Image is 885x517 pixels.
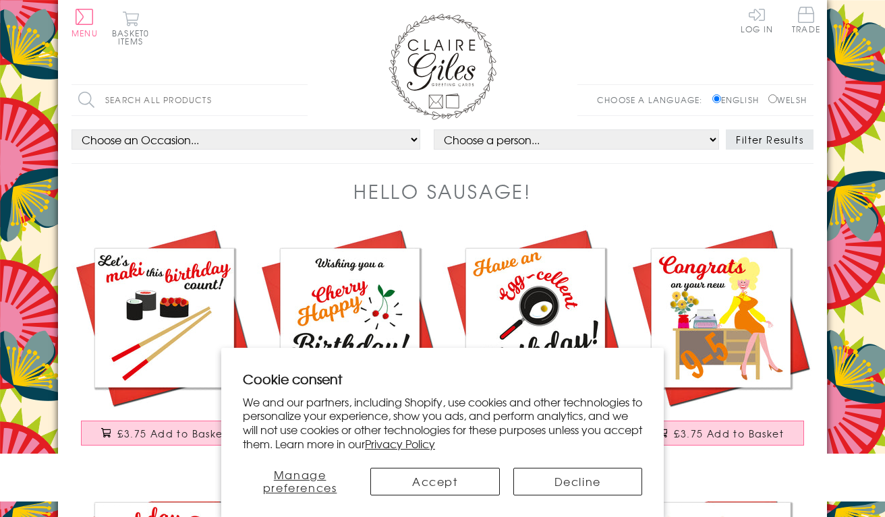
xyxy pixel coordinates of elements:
[81,421,248,446] button: £3.75 Add to Basket
[370,468,499,495] button: Accept
[117,427,227,440] span: £3.75 Add to Basket
[674,427,784,440] span: £3.75 Add to Basket
[389,13,496,120] img: Claire Giles Greetings Cards
[741,7,773,33] a: Log In
[768,94,777,103] input: Welsh
[112,11,149,45] button: Basket0 items
[72,27,98,39] span: Menu
[792,7,820,33] span: Trade
[628,225,813,459] a: New Job Congratulations Card, 9-5 Dolly, Embellished with colourful pompoms £3.75 Add to Basket
[257,225,442,459] a: Birthday Card, Cherry Happy Birthday, Embellished with colourful pompoms £3.75 Add to Basket
[792,7,820,36] a: Trade
[712,94,721,103] input: English
[637,421,805,446] button: £3.75 Add to Basket
[294,85,308,115] input: Search
[597,94,710,106] p: Choose a language:
[628,225,813,410] img: New Job Congratulations Card, 9-5 Dolly, Embellished with colourful pompoms
[72,129,420,150] select: option option
[243,395,642,451] p: We and our partners, including Shopify, use cookies and other technologies to personalize your ex...
[72,225,257,459] a: Birthday Card, Maki This Birthday Count, Sushi Embellished with colourful pompoms £3.75 Add to Ba...
[353,177,532,205] h1: Hello Sausage!
[263,466,337,495] span: Manage preferences
[365,435,435,452] a: Privacy Policy
[257,225,442,410] img: Birthday Card, Cherry Happy Birthday, Embellished with colourful pompoms
[72,225,257,410] img: Birthday Card, Maki This Birthday Count, Sushi Embellished with colourful pompoms
[243,468,357,495] button: Manage preferences
[442,225,628,410] img: Birthday Card, Have an Egg-cellent Day, Embellished with colourful pompoms
[72,85,308,115] input: Search all products
[118,27,149,47] span: 0 items
[513,468,642,495] button: Decline
[768,94,807,106] label: Welsh
[726,129,813,150] button: Filter Results
[72,9,98,37] button: Menu
[442,225,628,459] a: Birthday Card, Have an Egg-cellent Day, Embellished with colourful pompoms £3.75 Add to Basket
[712,94,766,106] label: English
[243,369,642,388] h2: Cookie consent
